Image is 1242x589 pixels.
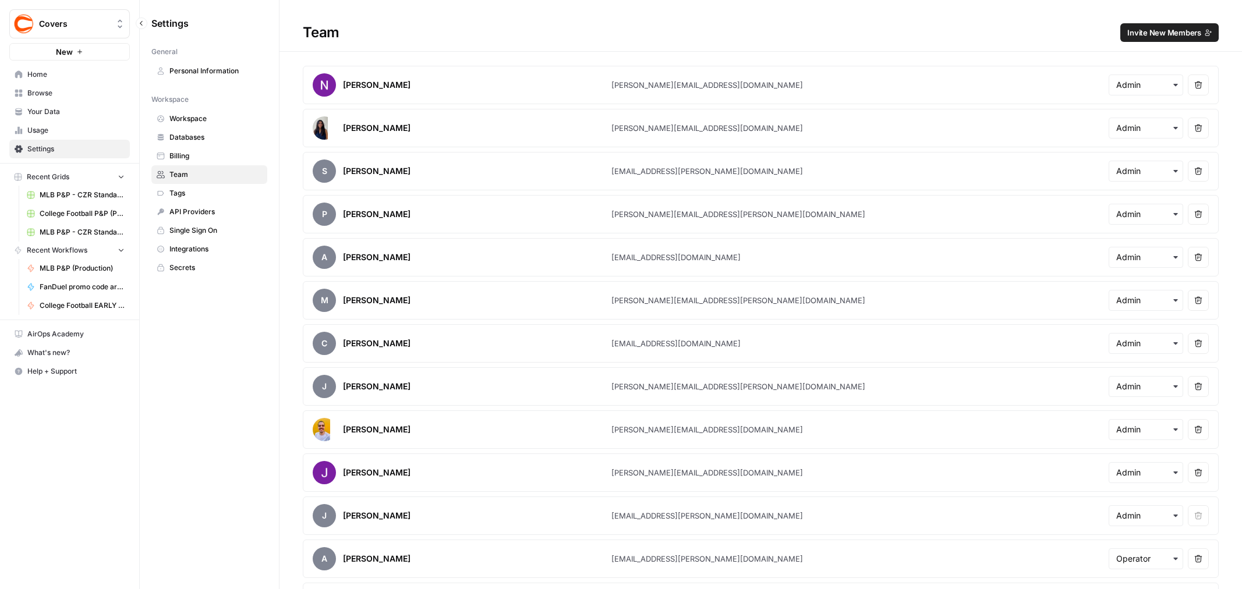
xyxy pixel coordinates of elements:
a: Billing [151,147,267,165]
span: Recent Grids [27,172,69,182]
img: avatar [313,418,330,441]
span: Covers [39,18,109,30]
span: Team [169,169,262,180]
img: Covers Logo [13,13,34,34]
button: What's new? [9,343,130,362]
span: College Football EARLY LEANS (Production) [40,300,125,311]
a: Tags [151,184,267,203]
div: [PERSON_NAME][EMAIL_ADDRESS][PERSON_NAME][DOMAIN_NAME] [611,208,865,220]
span: Workspace [151,94,189,105]
span: A [313,547,336,570]
button: Recent Grids [9,168,130,186]
div: [PERSON_NAME] [343,381,411,392]
span: S [313,159,336,183]
div: [PERSON_NAME][EMAIL_ADDRESS][DOMAIN_NAME] [611,424,803,435]
input: Admin [1116,122,1176,134]
span: API Providers [169,207,262,217]
span: J [313,504,336,527]
button: Workspace: Covers [9,9,130,38]
a: Secrets [151,258,267,277]
span: New [56,46,73,58]
div: [PERSON_NAME][EMAIL_ADDRESS][DOMAIN_NAME] [611,79,803,91]
span: College Football P&P (Production) Grid [40,208,125,219]
a: Home [9,65,130,84]
input: Admin [1116,381,1176,392]
div: [PERSON_NAME] [343,338,411,349]
span: MLB P&P (Production) [40,263,125,274]
span: Usage [27,125,125,136]
a: MLB P&P (Production) [22,259,130,278]
div: [PERSON_NAME] [343,79,411,91]
a: Personal Information [151,62,267,80]
span: Settings [27,144,125,154]
div: [PERSON_NAME] [343,122,411,134]
span: M [313,289,336,312]
input: Admin [1116,510,1176,521]
a: API Providers [151,203,267,221]
a: Databases [151,128,267,147]
span: Single Sign On [169,225,262,236]
span: AirOps Academy [27,329,125,339]
div: What's new? [10,344,129,361]
a: College Football P&P (Production) Grid [22,204,130,223]
a: Single Sign On [151,221,267,240]
span: General [151,47,178,57]
input: Admin [1116,424,1176,435]
div: [PERSON_NAME] [343,553,411,565]
a: Integrations [151,240,267,258]
span: Help + Support [27,366,125,377]
div: [PERSON_NAME] [343,165,411,177]
a: Browse [9,84,130,102]
div: [PERSON_NAME] [343,467,411,478]
input: Admin [1116,338,1176,349]
div: [PERSON_NAME] [343,251,411,263]
input: Admin [1116,79,1176,91]
div: [PERSON_NAME] [343,510,411,521]
input: Admin [1116,165,1176,177]
button: Help + Support [9,362,130,381]
span: C [313,332,336,355]
button: New [9,43,130,61]
span: P [313,203,336,226]
input: Operator [1116,553,1176,565]
a: MLB P&P - CZR Standard (Production) Grid (2) [22,186,130,204]
span: MLB P&P - CZR Standard (Production) Grid (2) [40,190,125,200]
a: FanDuel promo code articles [22,278,130,296]
span: MLB P&P - CZR Standard (Production) Grid (1) [40,227,125,237]
div: Team [279,23,1242,42]
a: MLB P&P - CZR Standard (Production) Grid (1) [22,223,130,242]
div: [EMAIL_ADDRESS][PERSON_NAME][DOMAIN_NAME] [611,553,803,565]
a: AirOps Academy [9,325,130,343]
span: Integrations [169,244,262,254]
span: Personal Information [169,66,262,76]
span: Your Data [27,107,125,117]
a: College Football EARLY LEANS (Production) [22,296,130,315]
div: [PERSON_NAME] [343,208,411,220]
a: Team [151,165,267,184]
div: [EMAIL_ADDRESS][DOMAIN_NAME] [611,251,741,263]
div: [PERSON_NAME][EMAIL_ADDRESS][PERSON_NAME][DOMAIN_NAME] [611,381,865,392]
img: avatar [313,461,336,484]
span: Workspace [169,113,262,124]
img: avatar [313,73,336,97]
a: Your Data [9,102,130,121]
input: Admin [1116,467,1176,478]
a: Settings [9,140,130,158]
div: [PERSON_NAME] [343,294,411,306]
span: J [313,375,336,398]
div: [PERSON_NAME][EMAIL_ADDRESS][PERSON_NAME][DOMAIN_NAME] [611,294,865,306]
span: Billing [169,151,262,161]
span: Recent Workflows [27,245,87,256]
span: Databases [169,132,262,143]
span: Secrets [169,262,262,273]
div: [EMAIL_ADDRESS][PERSON_NAME][DOMAIN_NAME] [611,510,803,521]
div: [PERSON_NAME][EMAIL_ADDRESS][DOMAIN_NAME] [611,122,803,134]
div: [EMAIL_ADDRESS][PERSON_NAME][DOMAIN_NAME] [611,165,803,177]
a: Workspace [151,109,267,128]
span: Browse [27,88,125,98]
img: avatar [313,116,328,140]
input: Admin [1116,294,1176,306]
div: [PERSON_NAME] [343,424,411,435]
button: Recent Workflows [9,242,130,259]
span: Tags [169,188,262,198]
